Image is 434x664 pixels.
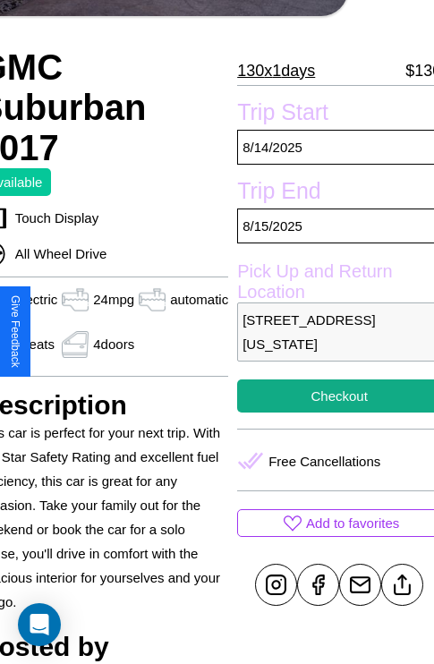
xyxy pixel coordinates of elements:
[93,332,134,356] p: 4 doors
[306,511,399,535] p: Add to favorites
[170,287,228,311] p: automatic
[15,332,55,356] p: 4 seats
[18,603,61,646] div: Open Intercom Messenger
[237,56,315,85] p: 130 x 1 days
[6,242,107,266] p: All Wheel Drive
[268,449,380,473] p: Free Cancellations
[93,287,134,311] p: 24 mpg
[134,286,170,313] img: gas
[6,206,98,230] p: Touch Display
[9,295,21,368] div: Give Feedback
[57,331,93,358] img: gas
[15,287,58,311] p: electric
[57,286,93,313] img: gas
